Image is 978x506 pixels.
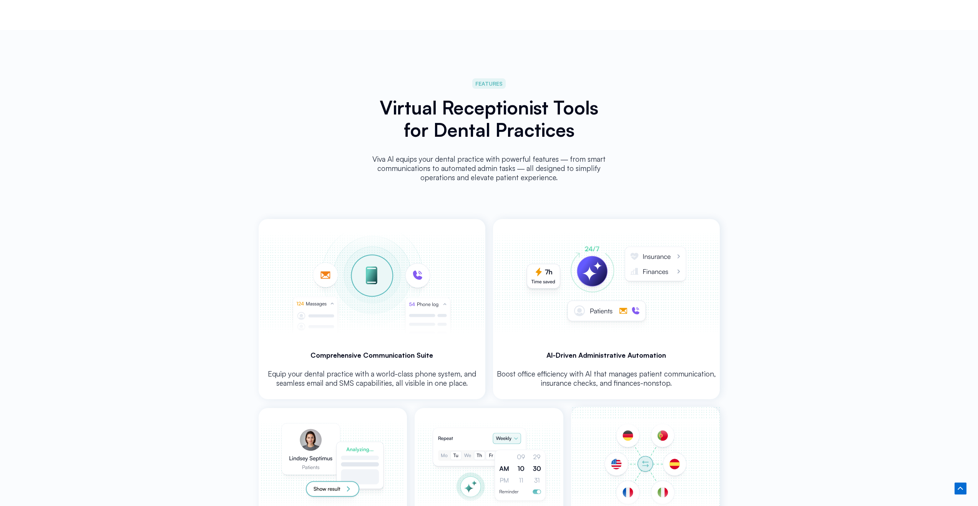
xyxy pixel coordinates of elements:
p: Viva Al equips your dental practice with powerful features ― from smart communications to automat... [369,154,610,182]
h3: Al-Driven Administrative Automation [493,350,720,360]
h3: Comprehensive Communication Suite [259,350,485,360]
p: Boost office efficiency with Al that manages patient communication, insurance checks, and finance... [493,369,720,388]
span: FEATURES [475,79,503,88]
h2: Virtual Receptionist Tools for Dental Practices [369,96,610,141]
p: Equip your dental practice with a world-class phone system, and seamless email and SMS capabiliti... [259,369,485,388]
